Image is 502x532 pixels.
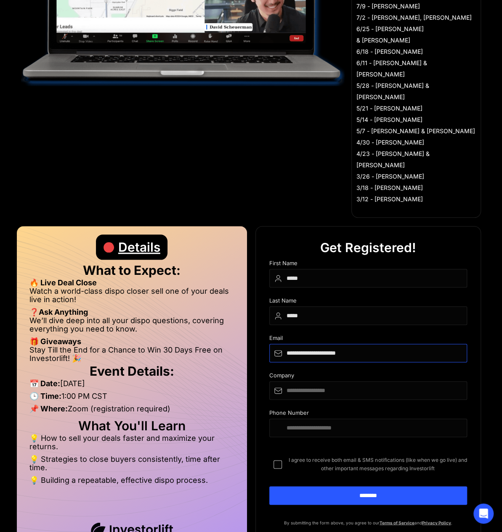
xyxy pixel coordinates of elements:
li: 💡 How to sell your deals faster and maximize your returns. [29,434,234,455]
li: 💡 Strategies to close buyers consistently, time after time. [29,455,234,476]
strong: ❓Ask Anything [29,308,88,316]
li: Watch a world-class dispo closer sell one of your deals live in action! [29,287,234,308]
strong: 📅 Date: [29,379,60,388]
strong: 🕒 Time: [29,392,61,400]
a: Privacy Policy [422,520,451,525]
div: Last Name [269,298,467,306]
li: Zoom (registration required) [29,405,234,417]
h2: What You'll Learn [29,421,234,430]
strong: Event Details: [90,363,174,379]
form: DIspo Day Main Form [269,260,467,518]
div: Open Intercom Messenger [473,503,494,524]
div: Get Registered! [320,235,416,260]
div: Company [269,372,467,381]
div: Email [269,335,467,344]
li: 💡 Building a repeatable, effective dispo process. [29,476,234,485]
div: First Name [269,260,467,269]
div: Phone Number [269,410,467,419]
li: Stay Till the End for a Chance to Win 30 Days Free on Investorlift! 🎉 [29,346,234,363]
strong: 🔥 Live Deal Close [29,278,97,287]
strong: 🎁 Giveaways [29,337,81,346]
strong: 📌 Where: [29,404,68,413]
li: 1:00 PM CST [29,392,234,405]
div: Details [118,234,160,260]
li: We’ll dive deep into all your dispo questions, covering everything you need to know. [29,316,234,337]
span: I agree to receive both email & SMS notifications (like when we go live) and other important mess... [289,456,467,473]
p: By submitting the form above, you agree to our and . [269,518,467,527]
li: [DATE] [29,379,234,392]
a: Terms of Service [380,520,414,525]
strong: What to Expect: [83,263,181,278]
